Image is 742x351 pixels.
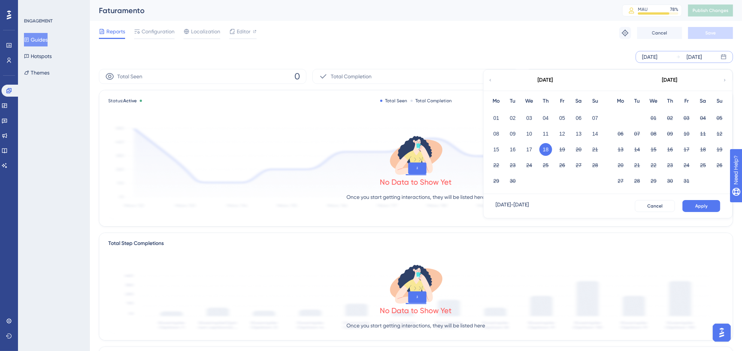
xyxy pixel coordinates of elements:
button: 06 [614,127,627,140]
button: 02 [664,112,676,124]
button: 04 [697,112,709,124]
button: 16 [664,143,676,156]
button: 24 [680,159,693,172]
button: 12 [713,127,726,140]
div: MAU [638,6,648,12]
div: No Data to Show Yet [380,177,452,187]
span: Cancel [647,203,663,209]
div: Mo [612,97,629,106]
button: 28 [589,159,602,172]
button: Publish Changes [688,4,733,16]
button: 09 [664,127,676,140]
button: 12 [556,127,569,140]
div: Tu [629,97,645,106]
button: 25 [539,159,552,172]
button: 17 [680,143,693,156]
button: 22 [490,159,503,172]
div: [DATE] [687,52,702,61]
button: 21 [631,159,643,172]
button: 20 [572,143,585,156]
button: 28 [631,175,643,187]
button: 13 [614,143,627,156]
span: Reports [106,27,125,36]
button: 23 [506,159,519,172]
button: 03 [680,112,693,124]
div: [DATE] [642,52,657,61]
span: Publish Changes [693,7,729,13]
button: 29 [647,175,660,187]
button: Cancel [635,200,675,212]
button: Apply [682,200,720,212]
span: Editor [237,27,251,36]
div: Total Completion [411,98,452,104]
div: Sa [695,97,711,106]
div: ENGAGEMENT [24,18,52,24]
button: 05 [713,112,726,124]
button: 24 [523,159,536,172]
iframe: UserGuiding AI Assistant Launcher [711,321,733,344]
span: Total Completion [331,72,372,81]
button: 08 [647,127,660,140]
div: Su [711,97,728,106]
span: 0 [294,70,300,82]
div: Th [537,97,554,106]
button: Cancel [637,27,682,39]
div: [DATE] - [DATE] [496,200,529,212]
button: 08 [490,127,503,140]
button: 23 [664,159,676,172]
button: 16 [506,143,519,156]
button: 11 [539,127,552,140]
button: 09 [506,127,519,140]
span: Cancel [652,30,667,36]
span: Apply [695,203,708,209]
span: Active [123,98,137,103]
button: 27 [572,159,585,172]
span: Total Seen [117,72,142,81]
button: 15 [490,143,503,156]
button: 18 [539,143,552,156]
button: 26 [556,159,569,172]
span: Save [705,30,716,36]
div: Mo [488,97,505,106]
div: Su [587,97,603,106]
p: Once you start getting interactions, they will be listed here [347,193,485,202]
button: 07 [589,112,602,124]
button: 19 [713,143,726,156]
button: 29 [490,175,503,187]
div: 78 % [670,6,678,12]
div: [DATE] [662,76,678,85]
button: 04 [539,112,552,124]
button: Guides [24,33,48,46]
button: 20 [614,159,627,172]
button: 31 [680,175,693,187]
button: 21 [589,143,602,156]
p: Once you start getting interactions, they will be listed here [347,321,485,330]
button: 11 [697,127,709,140]
span: Configuration [142,27,175,36]
button: 10 [680,127,693,140]
div: No Data to Show Yet [380,305,452,316]
button: 30 [506,175,519,187]
div: Th [662,97,678,106]
div: Total Step Completions [108,239,164,248]
span: Localization [191,27,220,36]
div: Sa [570,97,587,106]
button: 03 [523,112,536,124]
button: 30 [664,175,676,187]
span: Status: [108,98,137,104]
button: 02 [506,112,519,124]
button: Themes [24,66,49,79]
button: 07 [631,127,643,140]
div: [DATE] [538,76,553,85]
button: 17 [523,143,536,156]
button: Save [688,27,733,39]
div: Total Seen [380,98,408,104]
div: Tu [505,97,521,106]
button: 10 [523,127,536,140]
button: 27 [614,175,627,187]
button: 19 [556,143,569,156]
button: 14 [631,143,643,156]
button: 06 [572,112,585,124]
button: 05 [556,112,569,124]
